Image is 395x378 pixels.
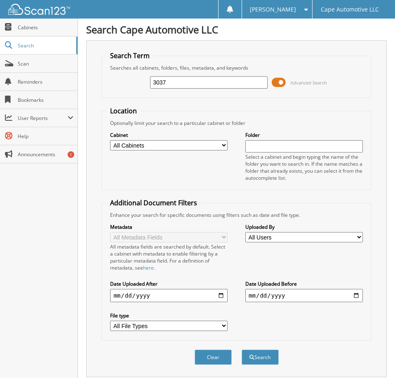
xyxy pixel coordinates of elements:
[86,23,387,36] h1: Search Cape Automotive LLC
[321,7,379,12] span: Cape Automotive LLC
[245,223,362,230] label: Uploaded By
[245,153,362,181] div: Select a cabinet and begin typing the name of the folder you want to search in. If the name match...
[106,211,367,218] div: Enhance your search for specific documents using filters such as date and file type.
[195,350,232,365] button: Clear
[106,106,141,115] legend: Location
[106,51,154,60] legend: Search Term
[68,151,74,158] div: 1
[18,78,73,85] span: Reminders
[110,312,227,319] label: File type
[18,24,73,31] span: Cabinets
[106,64,367,71] div: Searches all cabinets, folders, files, metadata, and keywords
[106,120,367,127] div: Optionally limit your search to a particular cabinet or folder
[110,223,227,230] label: Metadata
[18,133,73,140] span: Help
[18,151,73,158] span: Announcements
[143,264,154,271] a: here
[245,280,362,287] label: Date Uploaded Before
[106,198,201,207] legend: Additional Document Filters
[110,131,227,139] label: Cabinet
[18,60,73,67] span: Scan
[290,80,327,86] span: Advanced Search
[242,350,279,365] button: Search
[18,42,72,49] span: Search
[8,4,70,15] img: scan123-logo-white.svg
[250,7,296,12] span: [PERSON_NAME]
[110,243,227,271] div: All metadata fields are searched by default. Select a cabinet with metadata to enable filtering b...
[18,115,68,122] span: User Reports
[245,289,362,302] input: end
[110,280,227,287] label: Date Uploaded After
[245,131,362,139] label: Folder
[110,289,227,302] input: start
[18,96,73,103] span: Bookmarks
